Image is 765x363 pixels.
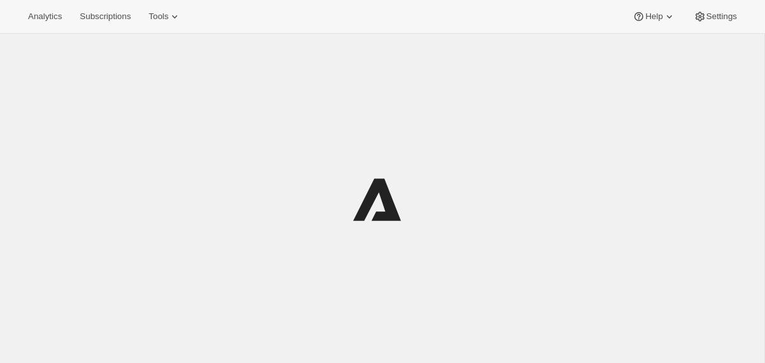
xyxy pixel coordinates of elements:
span: Help [645,11,662,22]
span: Tools [149,11,168,22]
span: Analytics [28,11,62,22]
button: Settings [686,8,745,25]
span: Subscriptions [80,11,131,22]
button: Analytics [20,8,69,25]
button: Help [625,8,683,25]
span: Settings [706,11,737,22]
button: Tools [141,8,189,25]
button: Subscriptions [72,8,138,25]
